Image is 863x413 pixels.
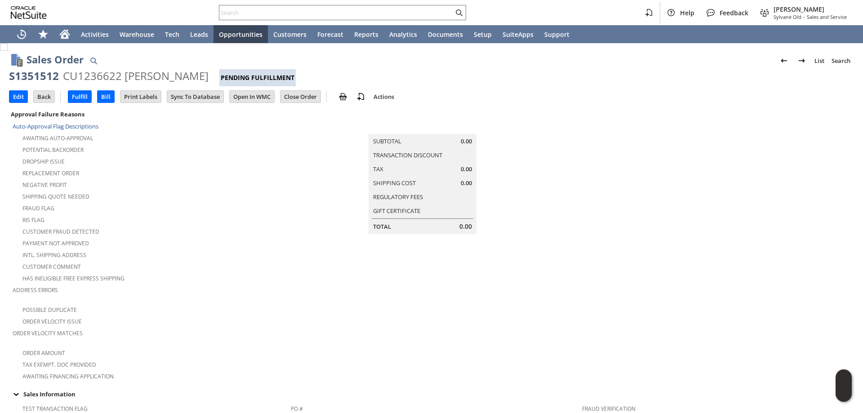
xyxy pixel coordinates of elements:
a: Forecast [312,25,349,43]
a: Test Transaction Flag [22,405,88,413]
a: Fraud Verification [582,405,636,413]
input: Close Order [280,91,320,102]
h1: Sales Order [27,52,84,67]
svg: Recent Records [16,29,27,40]
a: Analytics [384,25,423,43]
img: Next [796,55,807,66]
a: Auto-Approval Flag Descriptions [13,122,98,130]
a: Replacement Order [22,169,79,177]
input: Back [34,91,54,102]
svg: logo [11,6,47,19]
a: Leads [185,25,214,43]
input: Bill [98,91,114,102]
a: Customers [268,25,312,43]
a: Awaiting Auto-Approval [22,134,93,142]
input: Open In WMC [230,91,274,102]
a: Customer Comment [22,263,81,271]
a: PO # [291,405,303,413]
span: Opportunities [219,30,262,39]
span: Analytics [389,30,417,39]
input: Fulfill [68,91,91,102]
input: Print Labels [120,91,161,102]
a: Setup [468,25,497,43]
a: Shipping Cost [373,179,416,187]
span: Customers [273,30,307,39]
span: 0.00 [459,222,472,231]
a: Negative Profit [22,181,67,189]
span: - [803,13,805,20]
a: Activities [76,25,114,43]
a: List [811,53,828,68]
span: Feedback [720,9,748,17]
span: Oracle Guided Learning Widget. To move around, please hold and drag [836,386,852,402]
svg: Shortcuts [38,29,49,40]
a: Reports [349,25,384,43]
div: Pending Fulfillment [219,69,296,86]
a: Transaction Discount [373,151,442,159]
span: Reports [354,30,378,39]
a: Tax [373,165,383,173]
a: Address Errors [13,286,58,294]
a: Tax Exempt. Doc Provided [22,361,96,369]
img: print.svg [338,91,348,102]
a: Order Velocity Issue [22,318,82,325]
a: Recent Records [11,25,32,43]
span: [PERSON_NAME] [774,5,847,13]
a: Regulatory Fees [373,193,423,201]
input: Sync To Database [167,91,223,102]
a: Has Ineligible Free Express Shipping [22,275,125,282]
a: Opportunities [214,25,268,43]
a: Tech [160,25,185,43]
a: Warehouse [114,25,160,43]
a: Shipping Quote Needed [22,193,89,200]
span: Tech [165,30,179,39]
a: Potential Backorder [22,146,84,154]
a: Total [373,222,391,231]
input: Edit [9,91,27,102]
a: RIS flag [22,216,44,224]
span: Warehouse [120,30,154,39]
a: Payment not approved [22,240,89,247]
div: Sales Information [9,388,850,400]
a: Search [828,53,854,68]
div: Approval Failure Reasons [9,108,287,120]
img: Previous [778,55,789,66]
a: Order Amount [22,349,65,357]
span: 0.00 [461,137,472,146]
span: SuiteApps [503,30,534,39]
span: Leads [190,30,208,39]
a: Awaiting Financing Application [22,373,114,380]
a: Home [54,25,76,43]
svg: Search [454,7,464,18]
a: Actions [370,93,398,101]
span: Activities [81,30,109,39]
div: S1351512 [9,69,59,83]
span: 0.00 [461,179,472,187]
svg: Home [59,29,70,40]
a: Documents [423,25,468,43]
span: Sales and Service [807,13,847,20]
input: Search [219,7,454,18]
a: Dropship Issue [22,158,65,165]
a: Support [539,25,575,43]
a: Customer Fraud Detected [22,228,99,235]
a: Fraud Flag [22,204,54,212]
span: Sylvane Old [774,13,801,20]
a: Possible Duplicate [22,306,77,314]
div: Shortcuts [32,25,54,43]
a: SuiteApps [497,25,539,43]
span: 0.00 [461,165,472,173]
span: Forecast [317,30,343,39]
caption: Summary [369,120,476,134]
span: Documents [428,30,463,39]
a: Subtotal [373,137,401,145]
span: Setup [474,30,492,39]
img: add-record.svg [356,91,366,102]
iframe: Click here to launch Oracle Guided Learning Help Panel [836,369,852,402]
span: Help [680,9,694,17]
img: Quick Find [88,55,99,66]
a: Intl. Shipping Address [22,251,86,259]
a: Order Velocity Matches [13,329,83,337]
td: Sales Information [9,388,854,400]
span: Support [544,30,569,39]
